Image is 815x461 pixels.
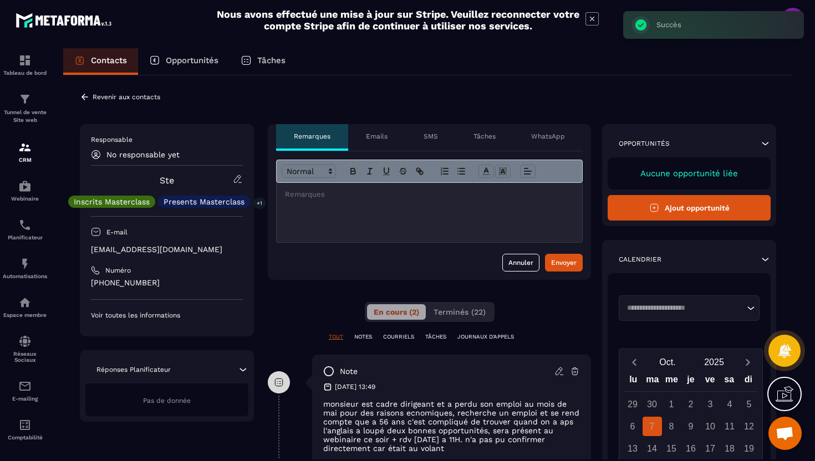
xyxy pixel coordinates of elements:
[737,355,758,370] button: Next month
[3,196,47,202] p: Webinaire
[106,228,128,237] p: E-mail
[681,372,701,391] div: je
[545,254,583,272] button: Envoyer
[253,197,266,209] p: +1
[160,175,174,186] a: Ste
[643,372,663,391] div: ma
[643,417,662,436] div: 7
[143,397,191,404] span: Pas de donnée
[623,417,643,436] div: 6
[681,439,701,458] div: 16
[374,308,419,316] span: En cours (2)
[3,210,47,249] a: schedulerschedulerPlanificateur
[701,439,720,458] div: 17
[624,355,644,370] button: Previous month
[323,399,580,453] p: monsieur est cadre dirigeant et a perdu son emploi au mois de mai pour des raisons ecnomiques, re...
[701,417,720,436] div: 10
[105,266,131,275] p: Numéro
[166,55,218,65] p: Opportunités
[643,439,662,458] div: 14
[106,150,180,159] p: No responsable yet
[662,417,681,436] div: 8
[96,365,171,374] p: Réponses Planificateur
[74,198,150,206] p: Inscrits Masterclass
[18,218,32,232] img: scheduler
[740,439,759,458] div: 19
[551,257,577,268] div: Envoyer
[91,135,243,144] p: Responsable
[3,288,47,326] a: automationsautomationsEspace membre
[3,396,47,402] p: E-mailing
[3,312,47,318] p: Espace membre
[720,372,739,391] div: sa
[3,132,47,171] a: formationformationCRM
[18,418,32,432] img: accountant
[294,132,330,141] p: Remarques
[91,55,127,65] p: Contacts
[623,439,643,458] div: 13
[18,141,32,154] img: formation
[624,372,643,391] div: lu
[3,273,47,279] p: Automatisations
[91,244,243,255] p: [EMAIL_ADDRESS][DOMAIN_NAME]
[700,372,720,391] div: ve
[93,93,160,101] p: Revenir aux contacts
[18,257,32,270] img: automations
[740,395,759,414] div: 5
[383,333,414,341] p: COURRIELS
[619,255,661,264] p: Calendrier
[740,417,759,436] div: 12
[662,439,681,458] div: 15
[681,395,701,414] div: 2
[424,132,438,141] p: SMS
[3,234,47,240] p: Planificateur
[720,395,740,414] div: 4
[91,311,243,320] p: Voir toutes les informations
[681,417,701,436] div: 9
[3,351,47,363] p: Réseaux Sociaux
[619,139,670,148] p: Opportunités
[720,417,740,436] div: 11
[329,333,343,341] p: TOUT
[138,48,230,75] a: Opportunités
[230,48,297,75] a: Tâches
[643,395,662,414] div: 30
[366,132,388,141] p: Emails
[91,278,243,288] p: [PHONE_NUMBER]
[662,372,681,391] div: me
[63,48,138,75] a: Contacts
[16,10,115,30] img: logo
[738,372,758,391] div: di
[216,8,580,32] h2: Nous avons effectué une mise à jour sur Stripe. Veuillez reconnecter votre compte Stripe afin de ...
[335,382,375,391] p: [DATE] 13:49
[3,84,47,132] a: formationformationTunnel de vente Site web
[720,439,740,458] div: 18
[3,434,47,440] p: Comptabilité
[18,54,32,67] img: formation
[701,395,720,414] div: 3
[3,70,47,76] p: Tableau de bord
[18,380,32,393] img: email
[691,352,737,372] button: Open years overlay
[768,417,802,450] div: Ouvrir le chat
[3,371,47,410] a: emailemailE-mailing
[502,254,539,272] button: Annuler
[3,157,47,163] p: CRM
[3,249,47,288] a: automationsautomationsAutomatisations
[18,93,32,106] img: formation
[257,55,286,65] p: Tâches
[427,304,492,320] button: Terminés (22)
[619,168,760,178] p: Aucune opportunité liée
[18,180,32,193] img: automations
[457,333,514,341] p: JOURNAUX D'APPELS
[3,109,47,124] p: Tunnel de vente Site web
[623,303,744,314] input: Search for option
[340,366,358,377] p: note
[3,171,47,210] a: automationsautomationsWebinaire
[18,296,32,309] img: automations
[3,326,47,371] a: social-networksocial-networkRéseaux Sociaux
[18,335,32,348] img: social-network
[623,395,643,414] div: 29
[608,195,771,221] button: Ajout opportunité
[354,333,372,341] p: NOTES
